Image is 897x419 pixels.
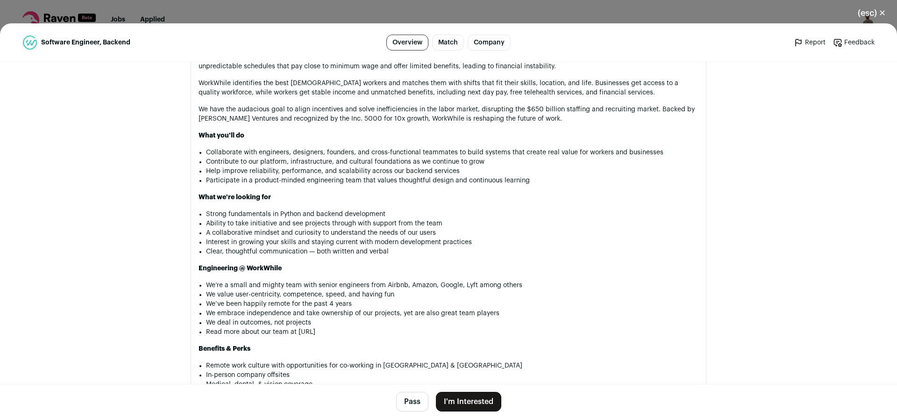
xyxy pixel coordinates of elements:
[206,176,698,185] li: Participate in a product-minded engineering team that values thoughtful design and continuous lea...
[199,132,244,139] strong: What you'll do
[206,380,698,389] li: Medical, dental, & vision coverage
[41,38,130,47] span: Software Engineer, Backend
[206,309,698,318] li: We embrace independence and take ownership of our projects, yet are also great team players
[386,35,428,51] a: Overview
[206,299,698,309] li: We’ve been happily remote for the past 4 years
[206,238,698,247] li: Interest in growing your skills and staying current with modern development practices
[206,209,698,219] li: Strong fundamentals in Python and backend development
[432,35,464,51] a: Match
[396,392,428,412] button: Pass
[206,361,698,370] li: Remote work culture with opportunities for co-working in [GEOGRAPHIC_DATA] & [GEOGRAPHIC_DATA]
[206,166,698,176] li: Help improve reliability, performance, and scalability across our backend services
[206,247,698,256] li: Clear, thoughtful communication — both written and verbal
[206,290,698,299] li: We value user-centricity, competence, speed, and having fun
[199,79,698,97] p: WorkWhile identifies the best [DEMOGRAPHIC_DATA] workers and matches them with shifts that fit th...
[206,318,698,327] li: We deal in outcomes, not projects
[199,265,282,272] strong: Engineering @ WorkWhile
[206,148,698,157] li: Collaborate with engineers, designers, founders, and cross-functional teammates to build systems ...
[206,157,698,166] li: Contribute to our platform, infrastructure, and cultural foundations as we continue to grow
[206,219,698,228] li: Ability to take initiative and see projects through with support from the team
[436,392,501,412] button: I'm Interested
[206,327,698,337] li: Read more about our team at [URL]
[468,35,511,51] a: Company
[199,346,250,352] strong: Benefits & Perks
[794,38,826,47] a: Report
[206,228,698,238] li: A collaborative mindset and curiosity to understand the needs of our users
[206,281,698,290] li: We’re a small and mighty team with senior engineers from Airbnb, Amazon, Google, Lyft among others
[847,3,897,23] button: Close modal
[833,38,875,47] a: Feedback
[199,105,698,123] p: We have the audacious goal to align incentives and solve inefficiencies in the labor market, disr...
[206,370,698,380] li: In-person company offsites
[23,36,37,50] img: 53882fad869c89991876d5d5f87ea3faa9474cf0c6fb67e13e8cd9c55dc42302.jpg
[199,194,271,201] strong: What we're looking for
